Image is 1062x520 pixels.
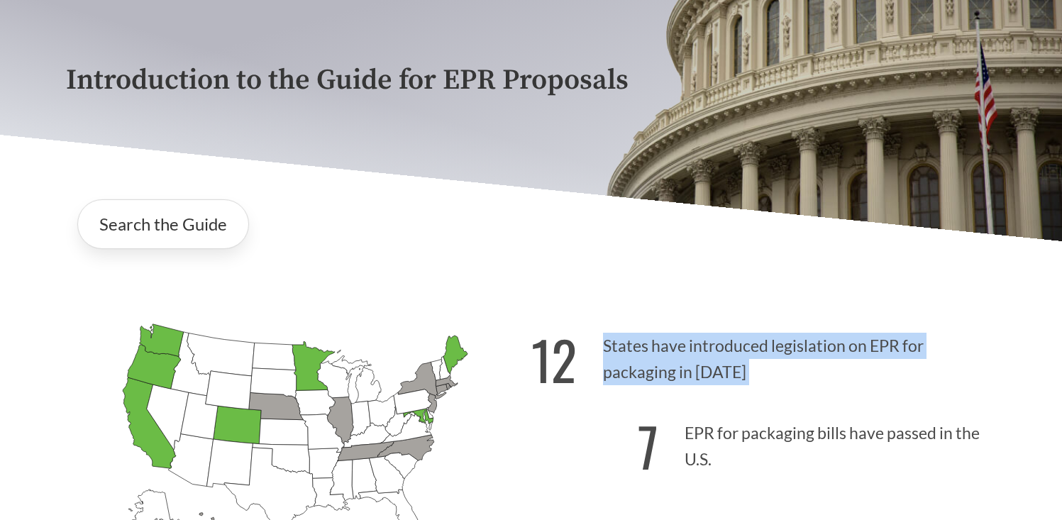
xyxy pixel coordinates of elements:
[638,406,658,485] strong: 7
[531,320,577,399] strong: 12
[531,399,997,486] p: EPR for packaging bills have passed in the U.S.
[66,65,997,96] p: Introduction to the Guide for EPR Proposals
[77,199,249,249] a: Search the Guide
[531,311,997,399] p: States have introduced legislation on EPR for packaging in [DATE]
